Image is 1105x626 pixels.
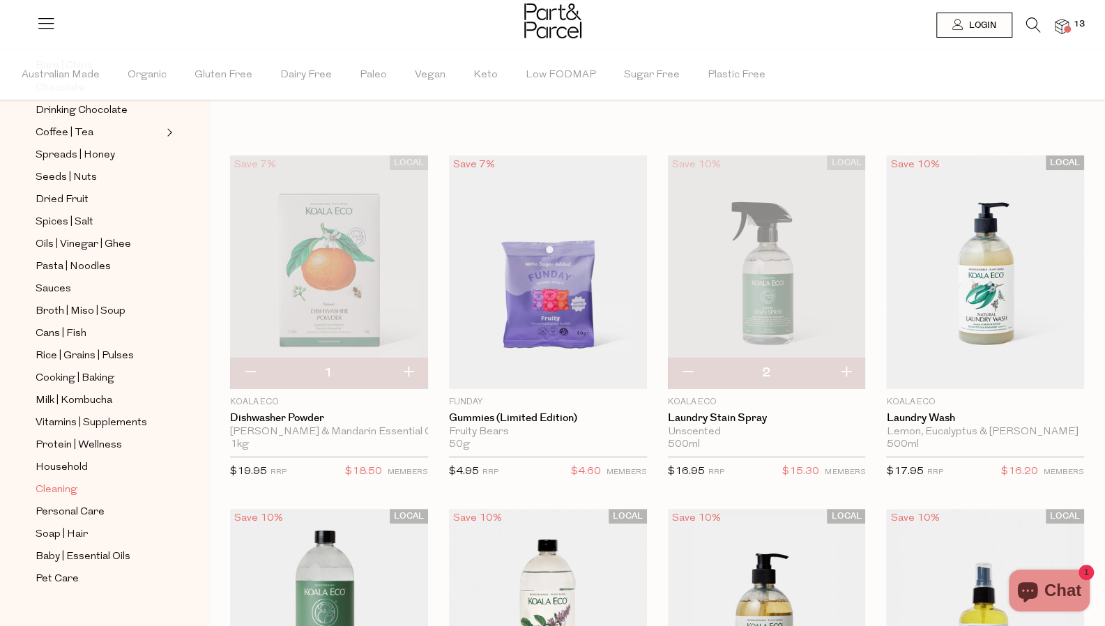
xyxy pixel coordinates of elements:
[36,236,162,253] a: Oils | Vinegar | Ghee
[36,548,162,565] a: Baby | Essential Oils
[1005,570,1094,615] inbox-online-store-chat: Shopify online store chat
[195,51,252,100] span: Gluten Free
[36,549,130,565] span: Baby | Essential Oils
[886,466,923,477] span: $17.95
[163,124,173,141] button: Expand/Collapse Coffee | Tea
[449,438,470,451] span: 50g
[388,468,428,476] small: MEMBERS
[526,51,596,100] span: Low FODMAP
[1044,468,1084,476] small: MEMBERS
[668,438,700,451] span: 500ml
[668,396,866,409] p: Koala Eco
[36,369,162,387] a: Cooking | Baking
[36,146,162,164] a: Spreads | Honey
[36,570,162,588] a: Pet Care
[36,370,114,387] span: Cooking | Baking
[36,459,162,476] a: Household
[524,3,581,38] img: Part&Parcel
[36,482,77,498] span: Cleaning
[390,155,428,170] span: LOCAL
[571,463,601,481] span: $4.60
[36,147,115,164] span: Spreads | Honey
[668,412,866,425] a: Laundry Stain Spray
[36,169,97,186] span: Seeds | Nuts
[36,503,162,521] a: Personal Care
[36,303,162,320] a: Broth | Miso | Soup
[36,259,111,275] span: Pasta | Noodles
[886,412,1084,425] a: Laundry Wash
[36,392,162,409] a: Milk | Kombucha
[708,51,765,100] span: Plastic Free
[230,509,287,528] div: Save 10%
[1070,18,1088,31] span: 13
[1046,155,1084,170] span: LOCAL
[886,396,1084,409] p: Koala Eco
[449,412,647,425] a: Gummies (Limited Edition)
[36,281,71,298] span: Sauces
[230,426,428,438] div: [PERSON_NAME] & Mandarin Essential Oil
[36,459,88,476] span: Household
[36,169,162,186] a: Seeds | Nuts
[708,468,724,476] small: RRP
[827,155,865,170] span: LOCAL
[668,426,866,438] div: Unscented
[36,415,147,432] span: Vitamins | Supplements
[22,51,100,100] span: Australian Made
[36,437,122,454] span: Protein | Wellness
[36,125,93,142] span: Coffee | Tea
[128,51,167,100] span: Organic
[360,51,387,100] span: Paleo
[415,51,445,100] span: Vegan
[609,509,647,524] span: LOCAL
[270,468,287,476] small: RRP
[886,438,918,451] span: 500ml
[36,504,105,521] span: Personal Care
[927,468,943,476] small: RRP
[36,214,93,231] span: Spices | Salt
[36,392,112,409] span: Milk | Kombucha
[36,192,89,208] span: Dried Fruit
[230,412,428,425] a: Dishwasher Powder
[36,236,131,253] span: Oils | Vinegar | Ghee
[668,155,866,389] img: Laundry Stain Spray
[1046,509,1084,524] span: LOCAL
[36,571,79,588] span: Pet Care
[449,155,647,389] img: Gummies (Limited Edition)
[886,426,1084,438] div: Lemon, Eucalyptus & [PERSON_NAME]
[36,280,162,298] a: Sauces
[280,51,332,100] span: Dairy Free
[966,20,996,31] span: Login
[36,326,86,342] span: Cans | Fish
[36,325,162,342] a: Cans | Fish
[36,303,125,320] span: Broth | Miso | Soup
[36,348,134,365] span: Rice | Grains | Pulses
[36,213,162,231] a: Spices | Salt
[36,102,162,119] a: Drinking Chocolate
[390,509,428,524] span: LOCAL
[230,396,428,409] p: Koala Eco
[230,155,428,389] img: Dishwasher Powder
[230,438,249,451] span: 1kg
[449,509,506,528] div: Save 10%
[936,13,1012,38] a: Login
[449,426,647,438] div: Fruity Bears
[1001,463,1038,481] span: $16.20
[36,436,162,454] a: Protein | Wellness
[36,526,88,543] span: Soap | Hair
[624,51,680,100] span: Sugar Free
[449,466,479,477] span: $4.95
[886,155,1084,389] img: Laundry Wash
[886,155,943,174] div: Save 10%
[36,191,162,208] a: Dried Fruit
[782,463,819,481] span: $15.30
[345,463,382,481] span: $18.50
[230,155,280,174] div: Save 7%
[668,509,725,528] div: Save 10%
[473,51,498,100] span: Keto
[36,258,162,275] a: Pasta | Noodles
[449,396,647,409] p: Funday
[36,124,162,142] a: Coffee | Tea
[36,347,162,365] a: Rice | Grains | Pulses
[668,466,705,477] span: $16.95
[607,468,647,476] small: MEMBERS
